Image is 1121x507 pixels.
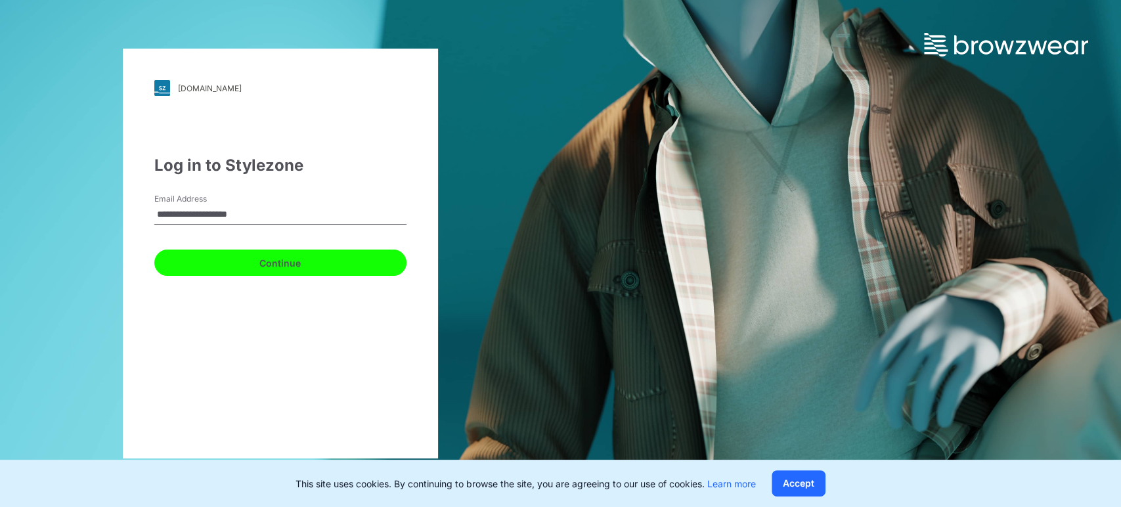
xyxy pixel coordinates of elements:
[178,83,242,93] div: [DOMAIN_NAME]
[924,33,1088,56] img: browzwear-logo.73288ffb.svg
[154,80,170,96] img: svg+xml;base64,PHN2ZyB3aWR0aD0iMjgiIGhlaWdodD0iMjgiIHZpZXdCb3g9IjAgMCAyOCAyOCIgZmlsbD0ibm9uZSIgeG...
[154,154,407,177] div: Log in to Stylezone
[154,193,246,205] label: Email Address
[707,478,756,489] a: Learn more
[154,250,407,276] button: Continue
[772,470,825,496] button: Accept
[296,477,756,491] p: This site uses cookies. By continuing to browse the site, you are agreeing to our use of cookies.
[154,80,407,96] a: [DOMAIN_NAME]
